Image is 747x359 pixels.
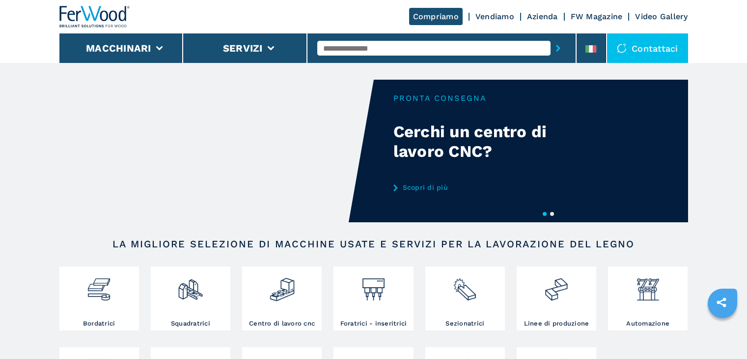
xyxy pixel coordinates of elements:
[517,267,596,330] a: Linee di produzione
[409,8,463,25] a: Compriamo
[269,269,295,302] img: centro_di_lavoro_cnc_2.png
[475,12,514,21] a: Vendiamo
[242,267,322,330] a: Centro di lavoro cnc
[177,269,203,302] img: squadratrici_2.png
[607,33,688,63] div: Contattaci
[617,43,627,53] img: Contattaci
[425,267,505,330] a: Sezionatrici
[340,319,407,328] h3: Foratrici - inseritrici
[543,212,547,216] button: 1
[59,80,374,222] video: Your browser does not support the video tag.
[527,12,558,21] a: Azienda
[393,183,586,191] a: Scopri di più
[709,290,734,315] a: sharethis
[550,212,554,216] button: 2
[59,6,130,28] img: Ferwood
[333,267,413,330] a: Foratrici - inseritrici
[91,238,657,250] h2: LA MIGLIORE SELEZIONE DI MACCHINE USATE E SERVIZI PER LA LAVORAZIONE DEL LEGNO
[223,42,263,54] button: Servizi
[626,319,669,328] h3: Automazione
[445,319,484,328] h3: Sezionatrici
[249,319,315,328] h3: Centro di lavoro cnc
[571,12,623,21] a: FW Magazine
[524,319,589,328] h3: Linee di produzione
[86,42,151,54] button: Macchinari
[551,37,566,60] button: submit-button
[635,269,661,302] img: automazione.png
[360,269,387,302] img: foratrici_inseritrici_2.png
[171,319,210,328] h3: Squadratrici
[452,269,478,302] img: sezionatrici_2.png
[59,267,139,330] a: Bordatrici
[86,269,112,302] img: bordatrici_1.png
[635,12,688,21] a: Video Gallery
[608,267,688,330] a: Automazione
[543,269,569,302] img: linee_di_produzione_2.png
[705,315,740,352] iframe: Chat
[151,267,230,330] a: Squadratrici
[83,319,115,328] h3: Bordatrici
